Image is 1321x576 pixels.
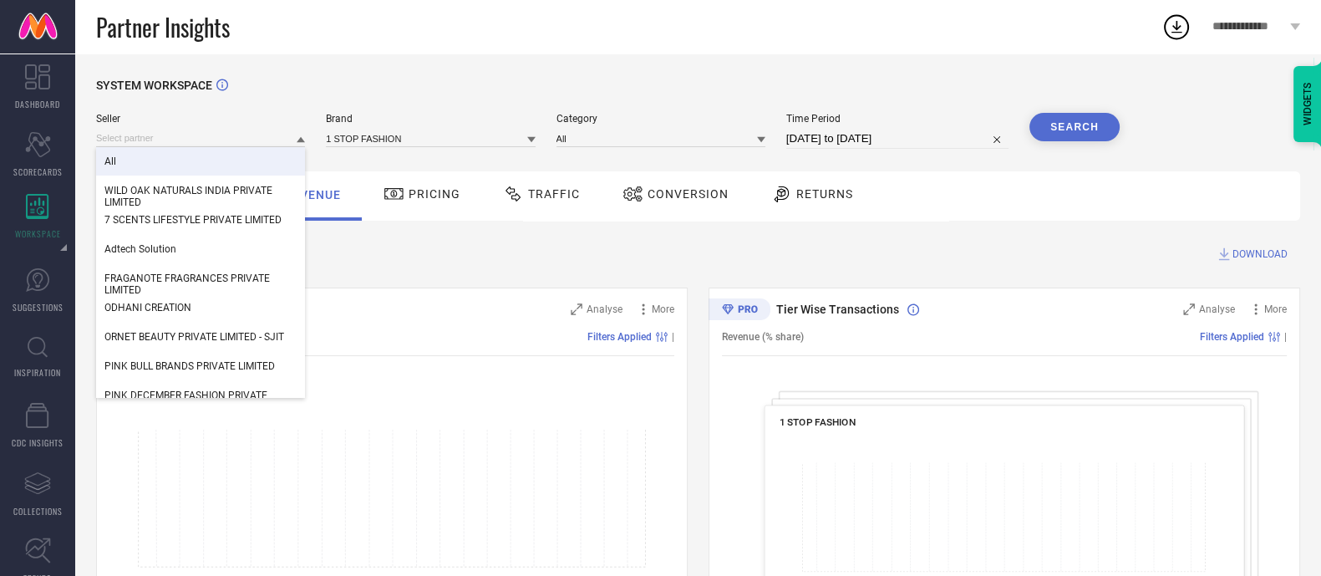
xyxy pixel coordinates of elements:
div: ORNET BEAUTY PRIVATE LIMITED - SJIT [96,323,305,351]
span: INSPIRATION [14,366,61,379]
button: Search [1029,113,1120,141]
svg: Zoom [571,303,582,315]
input: Select partner [96,130,305,147]
div: FRAGANOTE FRAGRANCES PRIVATE LIMITED [96,264,305,304]
span: Pricing [409,187,460,201]
span: FRAGANOTE FRAGRANCES PRIVATE LIMITED [104,273,297,296]
span: Seller [96,113,305,125]
div: WILD OAK NATURALS INDIA PRIVATE LIMITED [96,176,305,217]
span: COLLECTIONS [13,505,63,517]
span: Brand [326,113,535,125]
div: ODHANI CREATION [96,293,305,322]
span: WORKSPACE [15,227,61,240]
span: Adtech Solution [104,243,176,255]
input: Select time period [786,129,1009,149]
div: Adtech Solution [96,235,305,263]
span: Filters Applied [1200,331,1264,343]
span: Filters Applied [587,331,652,343]
span: Conversion [648,187,729,201]
span: Returns [796,187,853,201]
span: 7 SCENTS LIFESTYLE PRIVATE LIMITED [104,214,282,226]
div: 7 SCENTS LIFESTYLE PRIVATE LIMITED [96,206,305,234]
span: Category [556,113,765,125]
span: | [1284,331,1287,343]
span: SCORECARDS [13,166,63,178]
span: Tier Wise Transactions [776,303,899,316]
span: ORNET BEAUTY PRIVATE LIMITED - SJIT [104,331,284,343]
svg: Zoom [1183,303,1195,315]
div: PINK BULL BRANDS PRIVATE LIMITED [96,352,305,380]
span: SUGGESTIONS [13,301,64,313]
span: All [104,155,116,167]
span: PINK DECEMBER FASHION PRIVATE LIMITED [104,390,297,413]
span: WILD OAK NATURALS INDIA PRIVATE LIMITED [104,185,297,208]
span: Revenue [284,188,341,201]
span: CDC INSIGHTS [12,436,64,449]
span: DOWNLOAD [1232,246,1288,263]
span: Partner Insights [96,10,230,44]
div: Premium [709,298,770,324]
span: Time Period [786,113,1009,125]
span: | [672,331,674,343]
span: More [652,303,674,315]
span: ODHANI CREATION [104,302,191,313]
span: 1 STOP FASHION [780,416,856,428]
span: Revenue (% share) [722,331,804,343]
span: PINK BULL BRANDS PRIVATE LIMITED [104,360,275,372]
div: All [96,147,305,176]
span: SYSTEM WORKSPACE [96,79,212,92]
span: More [1264,303,1287,315]
span: DASHBOARD [15,98,60,110]
span: Analyse [587,303,622,315]
div: PINK DECEMBER FASHION PRIVATE LIMITED [96,381,305,421]
div: Open download list [1161,12,1191,42]
span: Traffic [528,187,580,201]
span: Analyse [1199,303,1235,315]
